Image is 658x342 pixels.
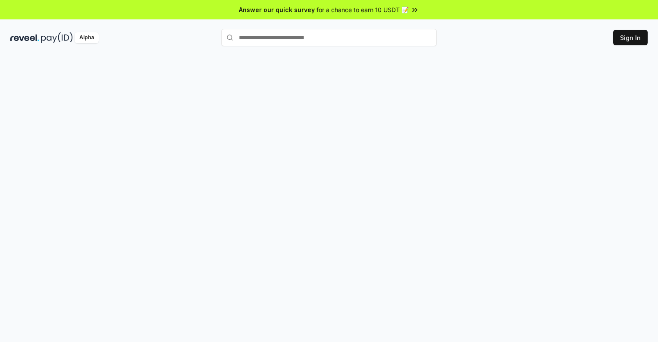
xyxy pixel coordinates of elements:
[316,5,409,14] span: for a chance to earn 10 USDT 📝
[10,32,39,43] img: reveel_dark
[41,32,73,43] img: pay_id
[75,32,99,43] div: Alpha
[239,5,315,14] span: Answer our quick survey
[613,30,648,45] button: Sign In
